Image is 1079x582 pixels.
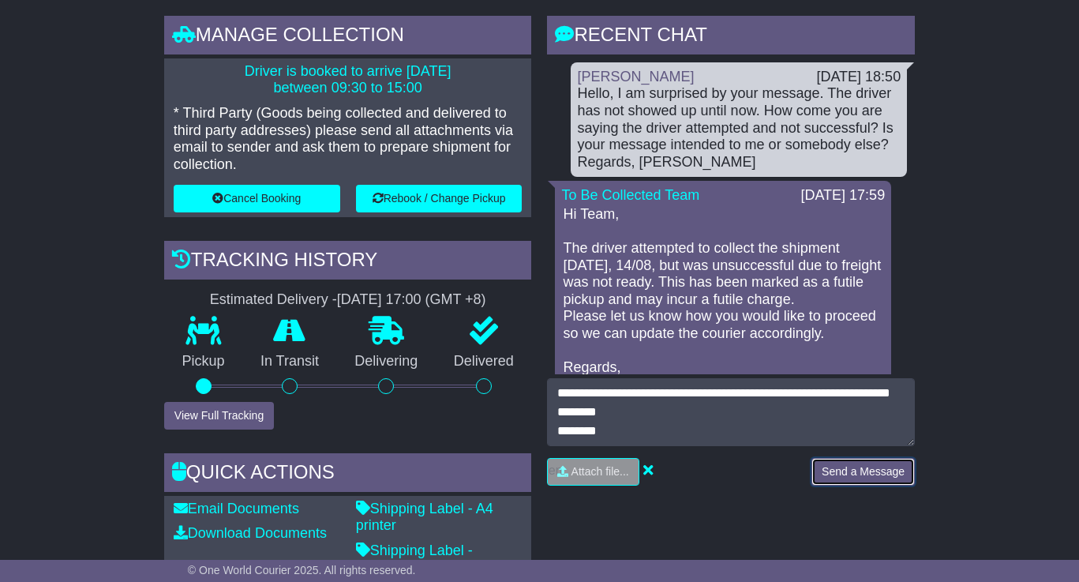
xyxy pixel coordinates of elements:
[164,241,532,283] div: Tracking history
[242,353,336,370] p: In Transit
[563,206,883,411] p: Hi Team, The driver attempted to collect the shipment [DATE], 14/08, but was unsuccessful due to ...
[164,16,532,58] div: Manage collection
[174,525,327,541] a: Download Documents
[356,185,523,212] button: Rebook / Change Pickup
[174,185,340,212] button: Cancel Booking
[577,69,694,84] a: [PERSON_NAME]
[164,453,532,496] div: Quick Actions
[577,85,901,171] div: Hello, I am surprised by your message. The driver has not showed up until now. How come you are s...
[337,353,436,370] p: Delivering
[800,187,885,205] div: [DATE] 17:59
[811,458,915,486] button: Send a Message
[164,291,532,309] div: Estimated Delivery -
[816,69,901,86] div: [DATE] 18:50
[356,501,493,534] a: Shipping Label - A4 printer
[561,187,699,203] a: To Be Collected Team
[164,402,274,430] button: View Full Tracking
[337,291,486,309] div: [DATE] 17:00 (GMT +8)
[164,353,242,370] p: Pickup
[174,105,523,173] p: * Third Party (Goods being collected and delivered to third party addresses) please send all atta...
[174,63,523,97] p: Driver is booked to arrive [DATE] between 09:30 to 15:00
[356,543,473,576] a: Shipping Label - Thermal printer
[174,501,299,516] a: Email Documents
[188,564,416,576] span: © One World Courier 2025. All rights reserved.
[436,353,531,370] p: Delivered
[547,16,915,58] div: RECENT CHAT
